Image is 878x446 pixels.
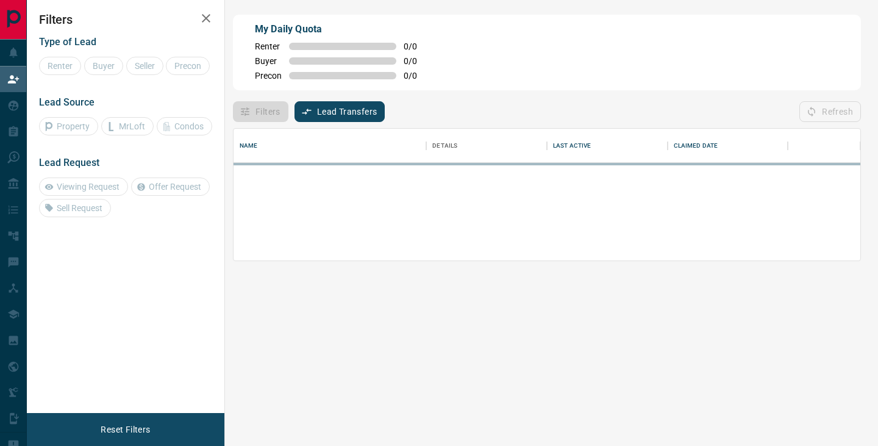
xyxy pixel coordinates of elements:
[255,56,282,66] span: Buyer
[668,129,788,163] div: Claimed Date
[426,129,547,163] div: Details
[294,101,385,122] button: Lead Transfers
[255,71,282,81] span: Precon
[255,22,430,37] p: My Daily Quota
[404,71,430,81] span: 0 / 0
[234,129,426,163] div: Name
[404,41,430,51] span: 0 / 0
[674,129,718,163] div: Claimed Date
[39,96,95,108] span: Lead Source
[547,129,668,163] div: Last Active
[39,157,99,168] span: Lead Request
[432,129,457,163] div: Details
[255,41,282,51] span: Renter
[240,129,258,163] div: Name
[553,129,591,163] div: Last Active
[93,419,158,440] button: Reset Filters
[39,36,96,48] span: Type of Lead
[39,12,212,27] h2: Filters
[404,56,430,66] span: 0 / 0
